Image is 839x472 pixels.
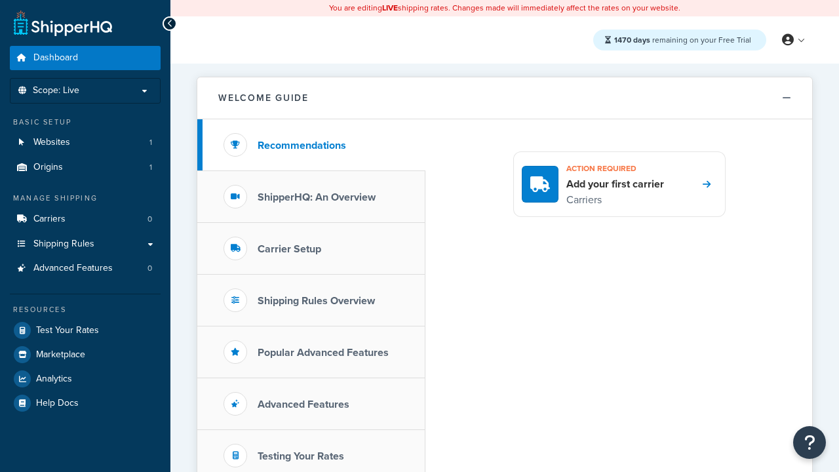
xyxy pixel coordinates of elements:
[33,263,113,274] span: Advanced Features
[10,130,161,155] a: Websites1
[149,137,152,148] span: 1
[10,367,161,391] a: Analytics
[33,52,78,64] span: Dashboard
[197,77,812,119] button: Welcome Guide
[258,191,376,203] h3: ShipperHQ: An Overview
[258,295,375,307] h3: Shipping Rules Overview
[10,391,161,415] a: Help Docs
[10,207,161,231] a: Carriers0
[33,214,66,225] span: Carriers
[10,155,161,180] a: Origins1
[258,347,389,359] h3: Popular Advanced Features
[10,319,161,342] a: Test Your Rates
[10,207,161,231] li: Carriers
[33,239,94,250] span: Shipping Rules
[566,177,664,191] h4: Add your first carrier
[10,155,161,180] li: Origins
[147,263,152,274] span: 0
[33,85,79,96] span: Scope: Live
[382,2,398,14] b: LIVE
[10,193,161,204] div: Manage Shipping
[566,191,664,208] p: Carriers
[10,117,161,128] div: Basic Setup
[258,243,321,255] h3: Carrier Setup
[36,374,72,385] span: Analytics
[10,343,161,366] a: Marketplace
[149,162,152,173] span: 1
[33,137,70,148] span: Websites
[218,93,309,103] h2: Welcome Guide
[10,130,161,155] li: Websites
[258,399,349,410] h3: Advanced Features
[36,398,79,409] span: Help Docs
[258,140,346,151] h3: Recommendations
[10,256,161,281] li: Advanced Features
[10,304,161,315] div: Resources
[10,232,161,256] a: Shipping Rules
[147,214,152,225] span: 0
[36,325,99,336] span: Test Your Rates
[258,450,344,462] h3: Testing Your Rates
[614,34,751,46] span: remaining on your Free Trial
[36,349,85,361] span: Marketplace
[10,256,161,281] a: Advanced Features0
[566,160,664,177] h3: Action required
[793,426,826,459] button: Open Resource Center
[10,46,161,70] a: Dashboard
[33,162,63,173] span: Origins
[614,34,650,46] strong: 1470 days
